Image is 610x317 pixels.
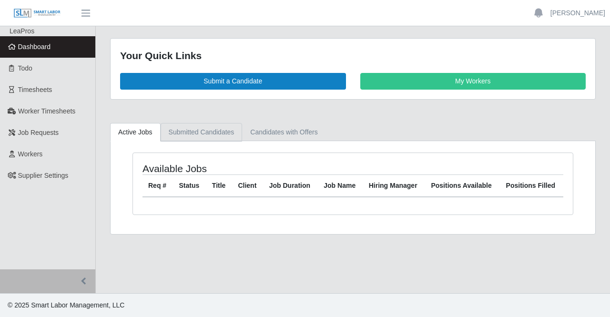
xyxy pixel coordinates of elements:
[18,150,43,158] span: Workers
[142,174,173,197] th: Req #
[550,8,605,18] a: [PERSON_NAME]
[18,107,75,115] span: Worker Timesheets
[13,8,61,19] img: SLM Logo
[18,64,32,72] span: Todo
[18,129,59,136] span: Job Requests
[18,43,51,51] span: Dashboard
[120,48,586,63] div: Your Quick Links
[232,174,263,197] th: Client
[10,27,34,35] span: LeaPros
[360,73,586,90] a: My Workers
[318,174,363,197] th: Job Name
[161,123,243,142] a: Submitted Candidates
[500,174,563,197] th: Positions Filled
[206,174,233,197] th: Title
[18,86,52,93] span: Timesheets
[425,174,500,197] th: Positions Available
[142,163,309,174] h4: Available Jobs
[173,174,206,197] th: Status
[120,73,346,90] a: Submit a Candidate
[363,174,426,197] th: Hiring Manager
[110,123,161,142] a: Active Jobs
[18,172,69,179] span: Supplier Settings
[8,301,124,309] span: © 2025 Smart Labor Management, LLC
[264,174,318,197] th: Job Duration
[242,123,325,142] a: Candidates with Offers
